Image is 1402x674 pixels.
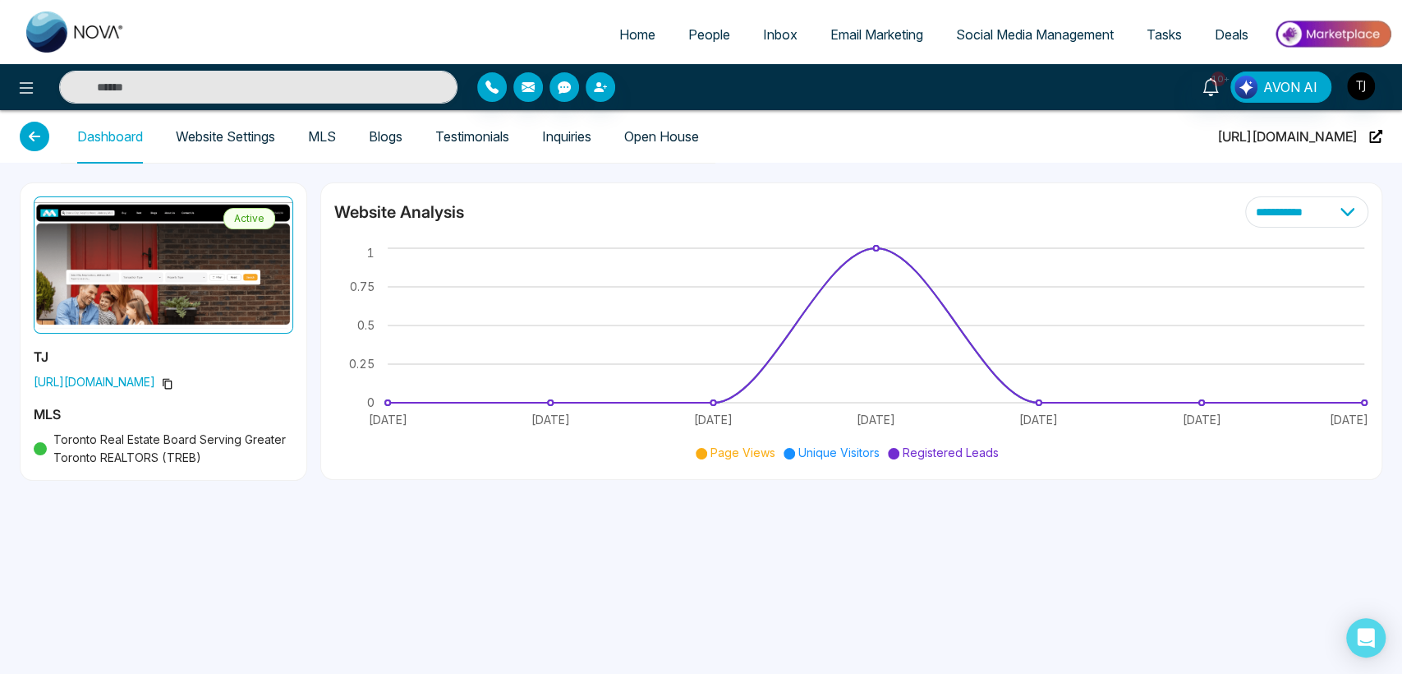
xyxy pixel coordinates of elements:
[747,19,814,50] a: Inbox
[223,208,275,229] span: Active
[1130,19,1198,50] a: Tasks
[798,445,880,459] span: Unique Visitors
[349,357,375,371] tspan: 0.25
[940,19,1130,50] a: Social Media Management
[350,279,375,293] tspan: 0.75
[1217,110,1382,163] a: [URL][DOMAIN_NAME]
[857,413,895,427] tspan: [DATE]
[1230,72,1331,103] button: AVON AI
[531,413,570,427] tspan: [DATE]
[956,26,1114,43] span: Social Media Management
[34,373,293,391] span: [URL][DOMAIN_NAME]
[34,404,293,424] h5: MLS
[619,26,655,43] span: Home
[34,196,293,334] img: Profile
[1263,77,1317,97] span: AVON AI
[77,130,143,144] a: Dashboard
[1234,76,1257,99] img: Lead Flow
[903,445,999,459] span: Registered Leads
[357,318,375,332] tspan: 0.5
[624,130,699,144] a: Open House
[1211,72,1225,86] span: 10+
[710,445,775,459] span: Page Views
[542,130,591,144] a: Inquiries
[367,395,375,409] tspan: 0
[367,245,375,259] tspan: 1
[369,130,402,144] a: Blogs
[1147,26,1182,43] span: Tasks
[34,431,293,467] div: Toronto Real Estate Board Serving Greater Toronto REALTORS (TREB)
[176,130,275,144] a: Website Settings
[694,413,733,427] tspan: [DATE]
[1347,72,1375,100] img: User Avatar
[814,19,940,50] a: Email Marketing
[34,347,293,367] h5: TJ
[1346,618,1386,658] div: Open Intercom Messenger
[688,26,730,43] span: People
[603,19,672,50] a: Home
[435,130,509,144] a: Testimonials
[830,26,923,43] span: Email Marketing
[1191,72,1230,100] a: 10+
[1329,413,1368,427] tspan: [DATE]
[672,19,747,50] a: People
[334,201,464,224] h4: Website Analysis
[1217,110,1358,163] span: [URL][DOMAIN_NAME]
[763,26,798,43] span: Inbox
[1273,16,1392,53] img: Market-place.gif
[1182,413,1220,427] tspan: [DATE]
[308,130,336,144] a: MLS
[1215,26,1248,43] span: Deals
[26,12,125,53] img: Nova CRM Logo
[1019,413,1058,427] tspan: [DATE]
[1198,19,1265,50] a: Deals
[369,413,407,427] tspan: [DATE]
